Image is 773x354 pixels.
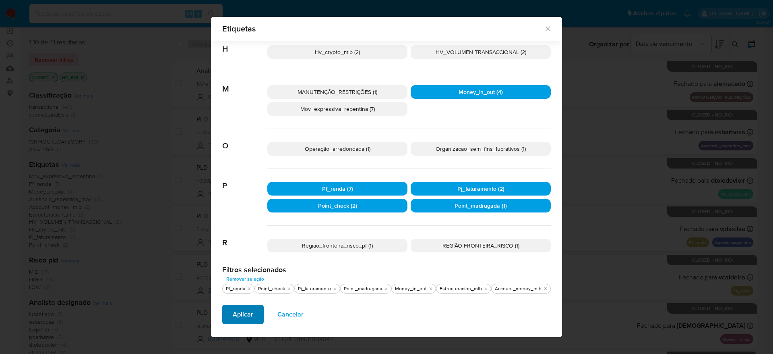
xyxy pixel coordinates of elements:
div: Estructuracion_mlb [438,285,484,292]
button: tirar Estructuracion_mlb [483,285,489,292]
span: Money_in_out (4) [459,88,503,96]
div: Point_check [256,285,287,292]
div: Account_money_mlb [493,285,543,292]
div: Point_check (2) [267,199,407,212]
span: Point_check (2) [318,202,357,210]
div: Pj_faturamento (2) [411,182,551,196]
button: Aplicar [222,305,264,324]
button: tirar Account_money_mlb [542,285,549,292]
span: R [222,226,267,248]
div: Pj_faturamento [296,285,333,292]
span: MANUTENÇÃO_RESTRIÇÕES (1) [298,88,377,96]
div: Pf_renda [224,285,247,292]
div: MANUTENÇÃO_RESTRIÇÕES (1) [267,85,407,99]
span: Regiao_fronteira_risco_pf (1) [302,242,373,250]
span: H [222,32,267,54]
span: Pf_renda (7) [322,185,353,193]
div: Pf_renda (7) [267,182,407,196]
div: Point_madrugada [342,285,384,292]
span: Remover seleção [226,275,264,283]
span: M [222,72,267,94]
h2: Filtros selecionados [222,265,551,274]
div: Regiao_fronteira_risco_pf (1) [267,239,407,252]
button: Remover seleção [222,274,268,284]
div: REGIÃO FRONTEIRA_RISCO (1) [411,239,551,252]
span: Operação_arredondada (1) [305,145,370,153]
button: Cancelar [267,305,314,324]
button: tirar Pf_renda [246,285,252,292]
div: Money_in_out [393,285,428,292]
span: Etiquetas [222,25,544,33]
div: Operação_arredondada (1) [267,142,407,156]
div: Point_madrugada (1) [411,199,551,212]
span: REGIÃO FRONTEIRA_RISCO (1) [442,242,519,250]
div: Organizacao_sem_fins_lucrativos (1) [411,142,551,156]
button: tirar Point_check [286,285,292,292]
span: O [222,129,267,151]
button: Fechar [544,25,551,32]
button: tirar Money_in_out [428,285,434,292]
span: Cancelar [277,306,304,323]
span: Point_madrugada (1) [455,202,507,210]
div: HV_VOLUMEN TRANSACCIONAL (2) [411,45,551,59]
div: Money_in_out (4) [411,85,551,99]
span: Hv_crypto_mlb (2) [315,48,360,56]
div: Hv_crypto_mlb (2) [267,45,407,59]
span: HV_VOLUMEN TRANSACCIONAL (2) [436,48,526,56]
button: tirar Pj_faturamento [332,285,338,292]
span: Organizacao_sem_fins_lucrativos (1) [436,145,526,153]
button: tirar Point_madrugada [383,285,389,292]
div: Mov_expressiva_repentina (7) [267,102,407,116]
span: Aplicar [233,306,253,323]
span: Pj_faturamento (2) [457,185,504,193]
span: P [222,169,267,191]
span: Mov_expressiva_repentina (7) [300,105,375,113]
